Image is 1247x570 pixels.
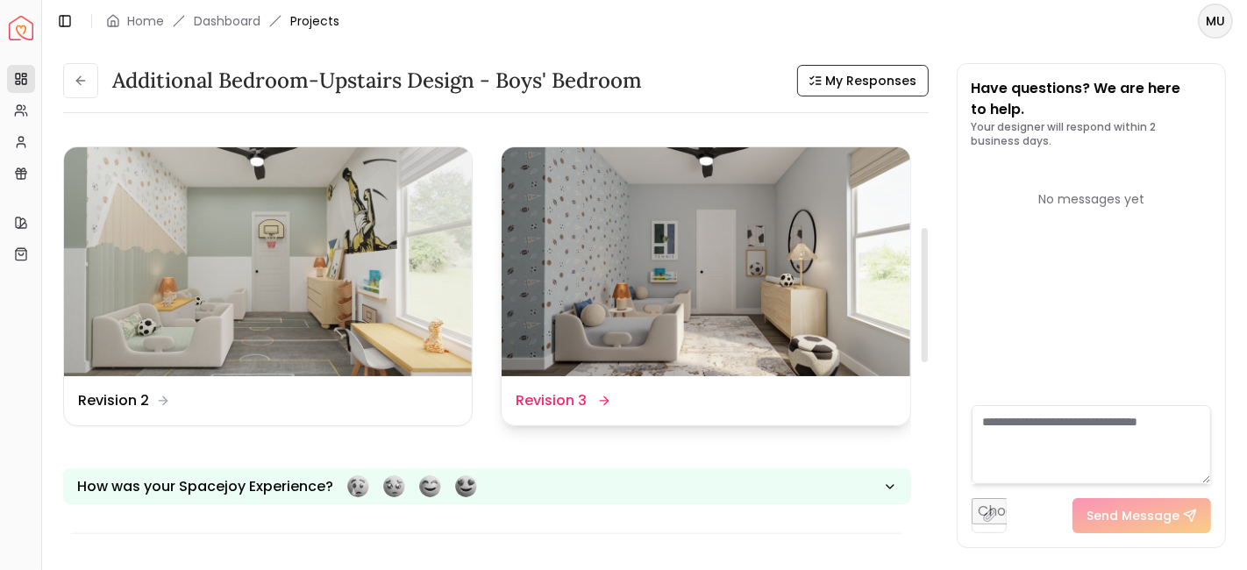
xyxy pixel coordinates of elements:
[1200,5,1231,37] span: MU
[78,390,149,411] dd: Revision 2
[972,190,1212,208] div: No messages yet
[63,146,473,427] a: Revision 2Revision 2
[112,67,642,95] h3: Additional Bedroom-Upstairs design - Boys' Bedroom
[77,476,333,497] p: How was your Spacejoy Experience?
[972,120,1212,148] p: Your designer will respond within 2 business days.
[1198,4,1233,39] button: MU
[502,147,909,377] img: Revision 3
[826,72,917,89] span: My Responses
[290,12,339,30] span: Projects
[797,65,929,96] button: My Responses
[972,78,1212,120] p: Have questions? We are here to help.
[501,146,910,427] a: Revision 3Revision 3
[64,147,472,377] img: Revision 2
[194,12,260,30] a: Dashboard
[9,16,33,40] a: Spacejoy
[9,16,33,40] img: Spacejoy Logo
[63,468,911,504] button: How was your Spacejoy Experience?Feeling terribleFeeling badFeeling goodFeeling awesome
[516,390,587,411] dd: Revision 3
[127,12,164,30] a: Home
[106,12,339,30] nav: breadcrumb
